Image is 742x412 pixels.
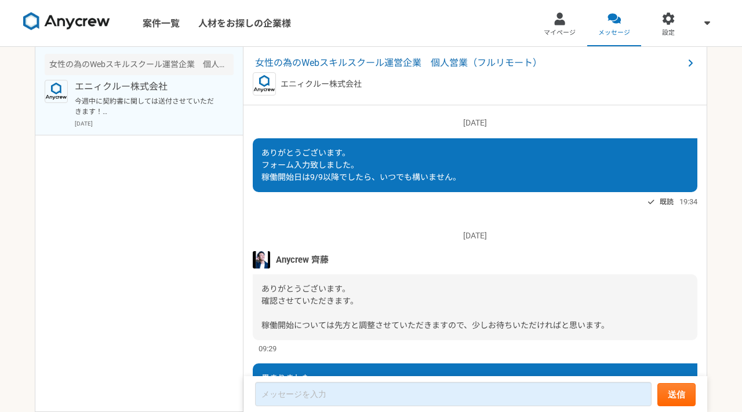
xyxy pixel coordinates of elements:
span: ありがとうございます。 フォーム入力致しました。 稼働開始日は9/9以降でしたら、いつでも構いません。 [261,148,461,182]
span: 既読 [660,195,674,209]
img: logo_text_blue_01.png [45,80,68,103]
img: S__5267474.jpg [253,251,270,268]
span: マイページ [544,28,576,38]
span: 19:34 [679,196,697,207]
img: logo_text_blue_01.png [253,72,276,95]
p: 今週中に契約書に関しては送付させていただきます！ よろしくお願いいたします。 [75,96,218,117]
p: [DATE] [253,230,697,242]
p: [DATE] [253,117,697,129]
button: 送信 [657,383,696,406]
span: ありがとうございます。 確認させていただきます。 稼働開始については先方と調整させていただきますので、少しお待ちいただければと思います。 [261,284,609,330]
p: エニィクルー株式会社 [281,78,362,90]
p: エニィクルー株式会社 [75,80,218,94]
span: 畏まりました。 宜しくお願い致します。 [261,373,350,395]
span: 09:29 [259,343,277,354]
span: メッセージ [598,28,630,38]
div: 女性の為のWebスキルスクール運営企業 個人営業（フルリモート） [45,54,234,75]
img: 8DqYSo04kwAAAAASUVORK5CYII= [23,12,110,31]
p: [DATE] [75,119,234,128]
span: Anycrew 齊藤 [276,253,329,266]
span: 女性の為のWebスキルスクール運営企業 個人営業（フルリモート） [255,56,683,70]
span: 設定 [662,28,675,38]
